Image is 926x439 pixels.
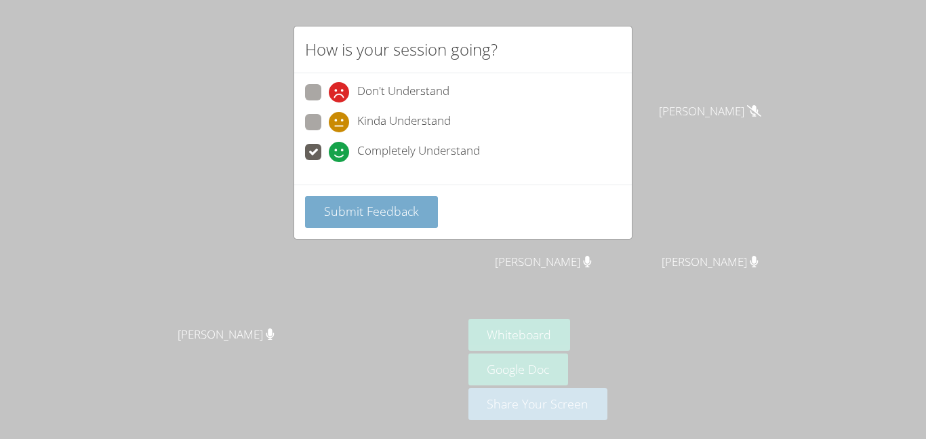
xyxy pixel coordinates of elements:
[357,142,480,162] span: Completely Understand
[305,37,498,62] h2: How is your session going?
[324,203,419,219] span: Submit Feedback
[357,82,449,102] span: Don't Understand
[305,196,438,228] button: Submit Feedback
[357,112,451,132] span: Kinda Understand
